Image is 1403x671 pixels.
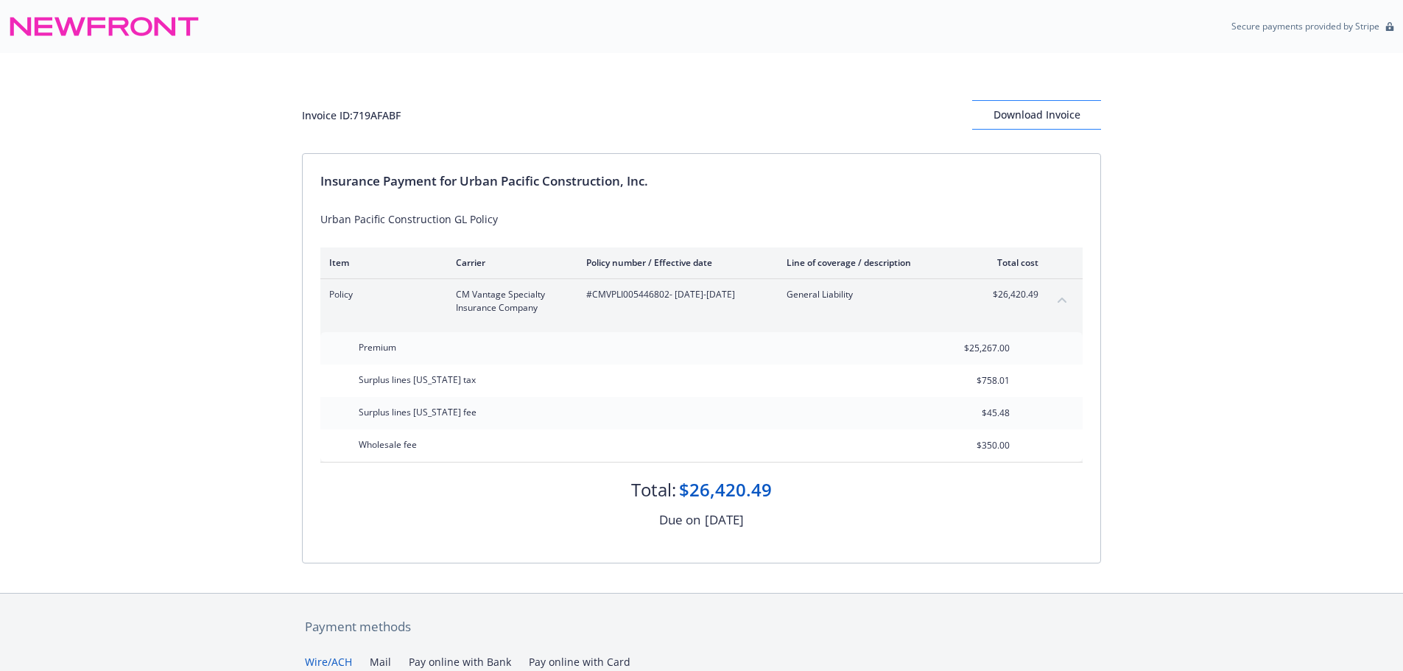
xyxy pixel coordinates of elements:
[787,288,960,301] span: General Liability
[983,256,1038,269] div: Total cost
[972,101,1101,129] div: Download Invoice
[302,108,401,123] div: Invoice ID: 719AFABF
[586,288,763,301] span: #CMVPLI005446802 - [DATE]-[DATE]
[923,370,1019,392] input: 0.00
[923,435,1019,457] input: 0.00
[983,288,1038,301] span: $26,420.49
[631,477,676,502] div: Total:
[320,211,1083,227] div: Urban Pacific Construction GL Policy
[359,373,476,386] span: Surplus lines [US_STATE] tax
[329,288,432,301] span: Policy
[1050,288,1074,312] button: collapse content
[456,288,563,315] span: CM Vantage Specialty Insurance Company
[359,438,417,451] span: Wholesale fee
[359,341,396,354] span: Premium
[320,172,1083,191] div: Insurance Payment for Urban Pacific Construction, Inc.
[679,477,772,502] div: $26,420.49
[923,402,1019,424] input: 0.00
[1231,20,1379,32] p: Secure payments provided by Stripe
[972,100,1101,130] button: Download Invoice
[659,510,700,530] div: Due on
[705,510,744,530] div: [DATE]
[923,337,1019,359] input: 0.00
[320,279,1083,323] div: PolicyCM Vantage Specialty Insurance Company#CMVPLI005446802- [DATE]-[DATE]General Liability$26,4...
[787,256,960,269] div: Line of coverage / description
[586,256,763,269] div: Policy number / Effective date
[305,617,1098,636] div: Payment methods
[456,256,563,269] div: Carrier
[359,406,477,418] span: Surplus lines [US_STATE] fee
[329,256,432,269] div: Item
